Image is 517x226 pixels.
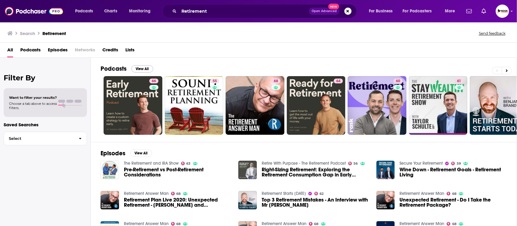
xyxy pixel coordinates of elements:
[447,192,456,195] a: 68
[365,6,400,16] button: open menu
[181,162,191,165] a: 63
[101,161,119,179] img: Pre-Retirement vs Post-Retirement Considerations
[309,222,319,226] a: 68
[457,78,461,84] span: 61
[399,197,507,208] a: Unexpected Retirement - Do I Take the Retirement Package?
[396,78,400,84] span: 60
[262,197,369,208] span: Top 3 Retirement Mistakes - An Interview with Mr [PERSON_NAME]
[176,192,181,195] span: 68
[104,76,162,135] a: 66
[104,7,117,15] span: Charts
[455,79,464,83] a: 61
[48,45,68,57] a: Episodes
[262,167,369,177] a: Right-Sizing Retirement: Exploring the Retirement Consumption Gap in Early Retirement
[7,45,13,57] a: All
[451,162,461,165] a: 59
[354,162,358,165] span: 56
[171,222,181,226] a: 68
[320,192,324,195] span: 62
[271,79,280,83] a: 68
[369,7,393,15] span: For Business
[75,45,95,57] span: Networks
[314,192,324,195] a: 62
[441,6,463,16] button: open menu
[124,161,179,166] a: The Retirement and IRA Show
[101,191,119,209] img: Retirement Plan Live 2020: Unexpected Retirement - Trish and Lynn’s Retirement Goals
[101,150,125,157] h2: Episodes
[496,5,509,18] img: User Profile
[210,79,219,83] a: 55
[314,223,319,225] span: 68
[102,45,118,57] a: Credits
[71,6,101,16] button: open menu
[328,4,339,9] span: New
[238,161,257,179] img: Right-Sizing Retirement: Exploring the Retirement Consumption Gap in Early Retirement
[445,7,455,15] span: More
[125,6,158,16] button: open menu
[5,5,63,17] a: Podchaser - Follow, Share and Rate Podcasts
[262,197,369,208] a: Top 3 Retirement Mistakes - An Interview with Mr Retirement
[42,31,66,36] h3: Retirement
[20,45,41,57] a: Podcasts
[75,7,93,15] span: Podcasts
[165,76,224,135] a: 55
[238,191,257,209] img: Top 3 Retirement Mistakes - An Interview with Mr Retirement
[262,191,306,196] a: Retirement Starts Today
[496,5,509,18] span: Logged in as BookLaunchers
[125,45,134,57] a: Lists
[4,122,87,128] p: Saved Searches
[336,78,340,84] span: 64
[124,197,231,208] span: Retirement Plan Live 2020: Unexpected Retirement - [PERSON_NAME] and [PERSON_NAME]’s Retirement G...
[287,76,346,135] a: 64
[399,167,507,177] a: Wine Down - Retirement Goals - Retirement Living
[20,31,35,36] h3: Search
[334,79,343,83] a: 64
[477,31,507,36] button: Send feedback
[171,192,181,195] a: 68
[4,73,87,82] h2: Filter By
[464,6,474,16] a: Show notifications dropdown
[176,223,181,225] span: 68
[457,162,461,165] span: 59
[447,222,456,226] a: 68
[152,78,156,84] span: 66
[376,191,395,209] img: Unexpected Retirement - Do I Take the Retirement Package?
[376,161,395,179] img: Wine Down - Retirement Goals - Retirement Living
[312,10,337,13] span: Open Advanced
[124,167,231,177] a: Pre-Retirement vs Post-Retirement Considerations
[149,79,158,83] a: 66
[348,76,406,135] a: 60
[479,6,489,16] a: Show notifications dropdown
[101,65,127,73] h2: Podcasts
[130,150,152,157] button: View All
[124,191,169,196] a: Retirement Answer Man
[452,223,456,225] span: 68
[179,6,309,16] input: Search podcasts, credits, & more...
[131,65,153,73] button: View All
[262,161,346,166] a: Retire With Purpose - The Retirement Podcast
[101,65,153,73] a: PodcastsView All
[496,5,509,18] button: Show profile menu
[399,6,441,16] button: open menu
[4,137,74,140] span: Select
[9,102,57,110] span: Choose a tab above to access filters.
[124,197,231,208] a: Retirement Plan Live 2020: Unexpected Retirement - Trish and Lynn’s Retirement Goals
[274,78,278,84] span: 68
[399,161,443,166] a: Secure Your Retirement
[186,162,191,165] span: 63
[393,79,403,83] a: 60
[309,8,340,15] button: Open AdvancedNew
[226,76,284,135] a: 68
